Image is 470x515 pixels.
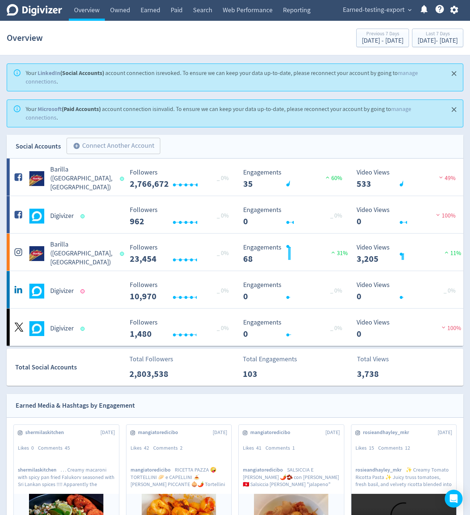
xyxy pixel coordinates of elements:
[243,367,286,381] p: 103
[265,444,299,452] div: Comments
[100,429,115,436] span: [DATE]
[126,281,238,301] svg: Followers ---
[138,429,182,436] span: mangiatoredicibo
[38,69,60,77] a: LinkedIn
[29,171,44,186] img: Barilla (AU, NZ) undefined
[129,354,173,364] p: Total Followers
[355,466,406,473] span: rosieandhayley_mkr
[324,175,342,182] span: 60%
[329,250,337,255] img: positive-performance.svg
[362,38,403,44] div: [DATE] - [DATE]
[325,429,340,436] span: [DATE]
[126,169,238,189] svg: Followers ---
[131,466,175,473] span: mangiatoredicibo
[65,444,70,451] span: 45
[357,367,400,381] p: 3,738
[239,319,351,339] svg: Engagements 0
[129,367,172,381] p: 2,803,538
[131,444,153,452] div: Likes
[81,214,87,218] span: Data last synced: 9 Sep 2025, 11:01am (AEST)
[355,444,378,452] div: Likes
[239,169,351,189] svg: Engagements 35
[7,159,463,196] a: Barilla (AU, NZ) undefinedBarilla ([GEOGRAPHIC_DATA], [GEOGRAPHIC_DATA]) Followers --- _ 0% Follo...
[448,104,460,116] button: Close
[440,325,461,332] span: 100%
[256,444,261,451] span: 41
[243,354,297,364] p: Total Engagements
[120,177,126,181] span: Data last synced: 9 Sep 2025, 10:02am (AEST)
[243,466,287,473] span: mangiatoredicibo
[444,287,455,294] span: _ 0%
[120,252,126,256] span: Data last synced: 9 Sep 2025, 10:02am (AEST)
[50,165,113,192] h5: Barilla ([GEOGRAPHIC_DATA], [GEOGRAPHIC_DATA])
[29,246,44,261] img: Barilla (AU, NZ) undefined
[50,212,74,221] h5: Digivizer
[340,4,413,16] button: Earned-testing-export
[126,206,238,226] svg: Followers ---
[29,209,44,224] img: Digivizer undefined
[330,287,342,294] span: _ 0%
[343,4,405,16] span: Earned-testing-export
[38,69,104,77] strong: (Social Accounts)
[213,429,227,436] span: [DATE]
[239,206,351,226] svg: Engagements 0
[355,466,453,487] p: ✨ Creamy Tomato Ricotta Pasta ✨ Juicy truss tomatoes, fresh basil, and velvety ricotta blended in...
[50,287,74,296] h5: Digivizer
[144,444,149,451] span: 42
[73,142,80,150] span: add_circle
[239,281,351,301] svg: Engagements 0
[7,234,463,271] a: Barilla (AU, NZ) undefinedBarilla ([GEOGRAPHIC_DATA], [GEOGRAPHIC_DATA]) Followers --- _ 0% Follo...
[418,38,458,44] div: [DATE] - [DATE]
[353,281,464,301] svg: Video Views 0
[16,400,135,411] div: Earned Media & Hashtags by Engagement
[180,444,183,451] span: 2
[217,250,229,257] span: _ 0%
[357,354,400,364] p: Total Views
[67,138,160,154] button: Connect Another Account
[7,196,463,233] a: Digivizer undefinedDigivizer Followers --- _ 0% Followers 962 Engagements 0 Engagements 0 _ 0% Vi...
[7,309,463,346] a: Digivizer undefinedDigivizer Followers --- _ 0% Followers 1,480 Engagements 0 Engagements 0 _ 0% ...
[131,466,228,487] p: RICETTA PAZZA 🤪 TORTELLINI 🥟 e CAPELLINI 🍝 [PERSON_NAME] PICCANTE 🧅🌶️ Tortellini #pastificiofavil...
[50,324,74,333] h5: Digivizer
[324,175,331,180] img: positive-performance.svg
[18,466,61,473] span: shermilaskitchen
[18,466,115,487] p: . . . Creamy macaroni with spicy pan fried Falukorv seasoned with Sri Lankan spices !!!! Apparent...
[243,444,265,452] div: Likes
[437,175,445,180] img: negative-performance.svg
[243,466,340,487] p: SALSICCIA E [PERSON_NAME] 🌶️🫘 con [PERSON_NAME] 🇹🇳 Salsiccia [PERSON_NAME] "jalapeno" fratelli_be...
[437,175,455,182] span: 49%
[434,212,455,219] span: 100%
[16,141,61,152] div: Social Accounts
[239,244,351,264] svg: Engagements 68
[26,105,411,121] a: manage connections
[353,169,464,189] svg: Video Views 533
[292,444,295,451] span: 1
[153,444,187,452] div: Comments
[217,175,229,182] span: _ 0%
[50,240,113,267] h5: Barilla ([GEOGRAPHIC_DATA], [GEOGRAPHIC_DATA])
[378,444,414,452] div: Comments
[29,284,44,299] img: Digivizer undefined
[406,7,413,13] span: expand_more
[31,444,34,451] span: 0
[434,212,442,218] img: negative-performance.svg
[330,325,342,332] span: _ 0%
[126,244,238,264] svg: Followers ---
[445,490,463,508] div: Open Intercom Messenger
[26,69,418,85] a: manage connections
[29,321,44,336] img: Digivizer undefined
[443,250,461,257] span: 11%
[440,325,447,330] img: negative-performance.svg
[353,319,464,339] svg: Video Views 0
[217,212,229,219] span: _ 0%
[443,250,450,255] img: positive-performance.svg
[18,444,38,452] div: Likes
[438,429,452,436] span: [DATE]
[405,444,410,451] span: 12
[362,31,403,38] div: Previous 7 Days
[353,206,464,226] svg: Video Views 0
[26,102,442,125] div: Your account connection is invalid . To ensure we can keep your data up-to-date, please reconnect...
[26,66,442,89] div: Your account connection is revoked . To ensure we can keep your data up-to-date, please reconnect...
[412,29,463,47] button: Last 7 Days[DATE]- [DATE]
[15,362,124,373] div: Total Social Accounts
